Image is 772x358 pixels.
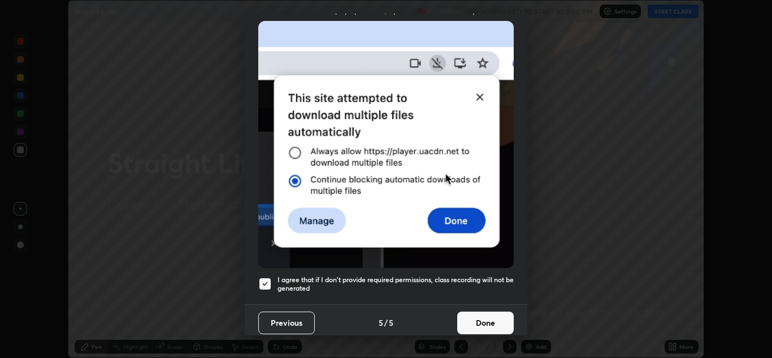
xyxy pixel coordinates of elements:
button: Previous [258,312,315,334]
h5: I agree that if I don't provide required permissions, class recording will not be generated [277,275,514,293]
button: Done [457,312,514,334]
img: downloads-permission-blocked.gif [258,21,514,268]
h4: / [384,317,388,329]
h4: 5 [389,317,393,329]
h4: 5 [379,317,383,329]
